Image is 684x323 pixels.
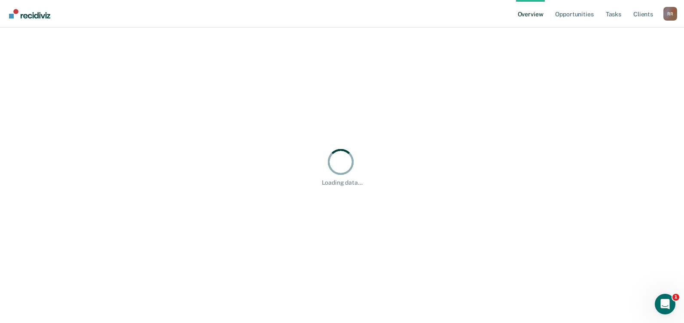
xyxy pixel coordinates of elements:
span: 1 [672,294,679,301]
div: R R [663,7,677,21]
div: Loading data... [322,179,363,186]
button: Profile dropdown button [663,7,677,21]
img: Recidiviz [9,9,50,18]
iframe: Intercom live chat [655,294,675,314]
